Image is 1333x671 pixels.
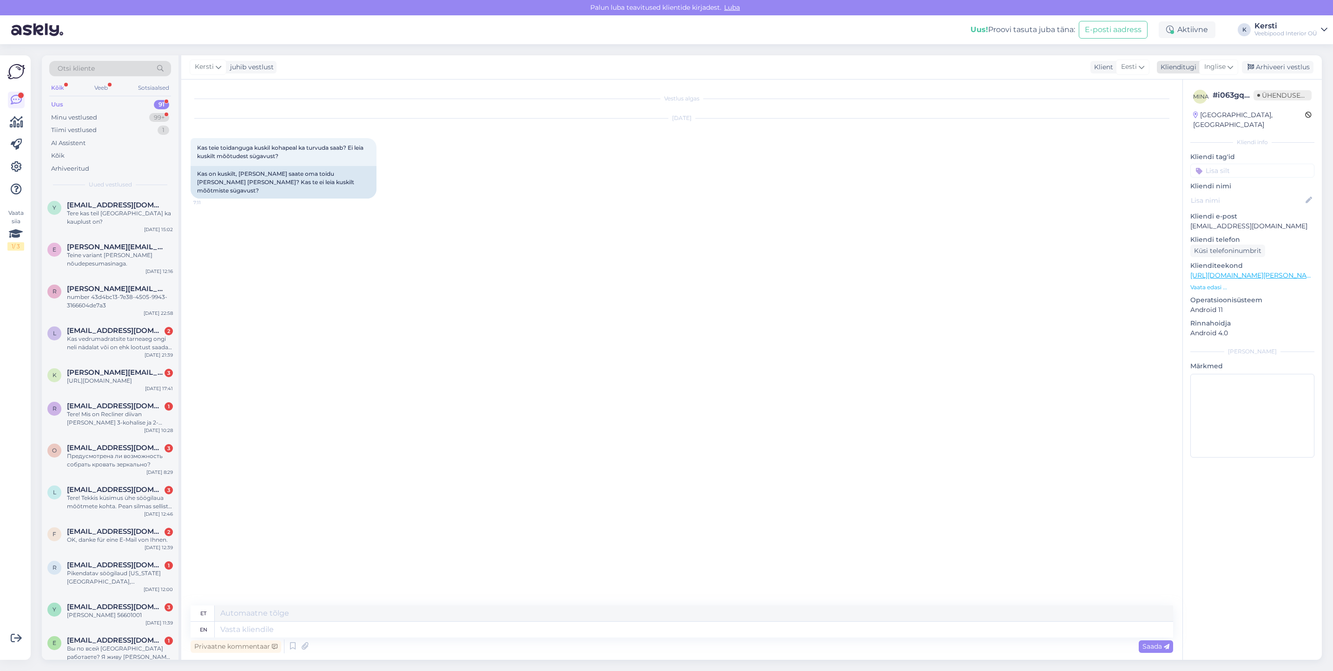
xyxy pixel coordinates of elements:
div: [DATE] 22:58 [144,310,173,317]
p: Klienditeekond [1190,261,1314,271]
span: kristi.jeeger@gmail.com [67,368,164,377]
span: 7:11 [193,199,228,206]
div: Предусмотрена ли возможность собрать кровать зеркально? [67,452,173,469]
div: Tiimi vestlused [51,126,97,135]
font: Palun luba teavitused klientide kirjadest. [590,3,721,12]
div: Küsi telefoninumbrit [1190,245,1265,257]
span: l [53,330,56,337]
div: K [1238,23,1251,36]
div: Pikendatav söögilaud [US_STATE][GEOGRAPHIC_DATA], 160/203x90xK77 cm Ole esimene arvustaja 20,40 €... [67,569,173,586]
div: 2 [165,528,173,536]
span: y [53,606,56,613]
div: 99+ [149,113,169,122]
span: l [53,489,56,496]
div: Вы по всей [GEOGRAPHIC_DATA] работаете? Я живу [PERSON_NAME] [PERSON_NAME]. Если да то сколько ст... [67,644,173,661]
b: Uus! [970,25,988,34]
span: fam.mesdag@t-online.de [67,527,164,536]
span: oshaparova@gmail.com [67,444,164,452]
div: juhib vestlust [226,62,274,72]
span: Eesti [1121,62,1137,72]
span: y [53,204,56,211]
div: Vestlus algas [191,94,1173,103]
span: eduar.chernenkov@mail.ru [67,636,164,644]
div: [DATE] 15:02 [144,226,173,233]
div: [PERSON_NAME] [1190,347,1314,356]
div: OK, danke für eine E-Mail von Ihnen. [67,536,173,544]
font: Saada [1142,642,1162,651]
img: Askly Logo [7,63,25,80]
div: [DATE] [191,114,1173,122]
span: raudseppkerli@gmail.com [67,402,164,410]
span: Kas teie toidanguga kuskil kohapeal ka turvuda saab? Ei leia kuskilt mõõtudest sügavust? [197,144,365,159]
span: r [53,405,57,412]
div: Kersti [1254,22,1317,30]
span: Ühenduseta [1254,90,1312,100]
div: Minu vestlused [51,113,97,122]
a: KerstiVeebipood Interior OÜ [1254,22,1327,37]
font: i063gqna [1218,91,1254,100]
div: Kas on kuskilt, [PERSON_NAME] saate oma toidu [PERSON_NAME] [PERSON_NAME]? Kas te ei leia kuskilt... [191,166,376,199]
span: Uued vestlused [89,180,132,189]
div: [DATE] 12:39 [145,544,173,551]
font: Privaatne kommentaar [194,642,270,651]
span: f [53,531,56,538]
span: lilja18@hotmail.com [67,326,164,335]
button: E-posti aadress [1079,21,1148,39]
div: En [200,622,207,638]
span: roland.kiristaja@gmail.com [67,285,164,293]
div: Tere! Tekkis küsimus ühe söögilaua mõõtmete kohta. Pean silmas sellist lauda (söögilaud ST107, 20... [67,494,173,511]
p: Kliendi telefon [1190,235,1314,245]
div: Klient [1090,62,1113,72]
div: Tere kas teil [GEOGRAPHIC_DATA] ka kauplust on? [67,209,173,226]
span: erik.raagmets@gmail.com [67,243,164,251]
p: [EMAIL_ADDRESS][DOMAIN_NAME] [1190,221,1314,231]
p: Märkmed [1190,361,1314,371]
font: Arhiveeri vestlus [1256,63,1310,71]
input: Lisa nimi [1191,195,1304,206]
span: o [52,447,57,454]
span: r [53,288,57,295]
div: [DATE] 11:39 [145,619,173,626]
p: Kliendi nimi [1190,181,1314,191]
span: Otsi kliente [58,64,95,73]
div: 1 [165,402,173,411]
div: 3 [165,369,173,377]
div: [DATE] 21:39 [145,352,173,359]
span: rasuene@gmail.com [67,561,164,569]
font: [GEOGRAPHIC_DATA], [GEOGRAPHIC_DATA] [1193,111,1273,129]
span: ylo.tammae@gmail.com [67,603,164,611]
p: Android 4.0 [1190,328,1314,338]
p: Operatsioonisüsteem [1190,295,1314,305]
div: 3 [165,603,173,611]
span: Luba [721,3,743,12]
div: Uus [51,100,63,109]
div: AI Assistent [51,139,86,148]
div: Arhiveeritud [51,164,89,173]
div: Kliendi info [1190,138,1314,146]
div: Kõik [49,82,66,94]
input: Lisa silt [1190,164,1314,178]
div: 1 / 3 [7,242,24,251]
div: Teine variant [PERSON_NAME] nõudepesumasinaga. [67,251,173,268]
div: [PERSON_NAME] 56601001 [67,611,173,619]
p: Kliendi e-post [1190,212,1314,221]
p: Android 11 [1190,305,1314,315]
div: [DATE] 10:28 [144,427,173,434]
p: Kliendi tag'id [1190,152,1314,162]
span: Kersti [195,62,214,72]
span: Inglise [1204,62,1226,72]
div: Tere! Mis on Recliner diivan [PERSON_NAME] 3-kohalise ja 2-kohalise laius? Mis materjalist on [PE... [67,410,173,427]
span: ykrigulson@gmail.com [67,201,164,209]
div: Veebipood Interior OÜ [1254,30,1317,37]
div: 1 [165,561,173,570]
font: Vaata siia [7,209,24,226]
div: [DATE] 17:41 [145,385,173,392]
div: 91 [154,100,169,109]
div: Kõik [51,151,65,160]
div: Sotsiaalsed [136,82,171,94]
div: Kas vedrumadratsite tarneaeg ongi neli nädalat või on ehk lootust saada madrats kätte ühe nädalaga? [67,335,173,352]
p: Vaata edasi ... [1190,283,1314,292]
p: Rinnahoidja [1190,319,1314,328]
div: et [200,605,206,621]
div: [DATE] 12:16 [145,268,173,275]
